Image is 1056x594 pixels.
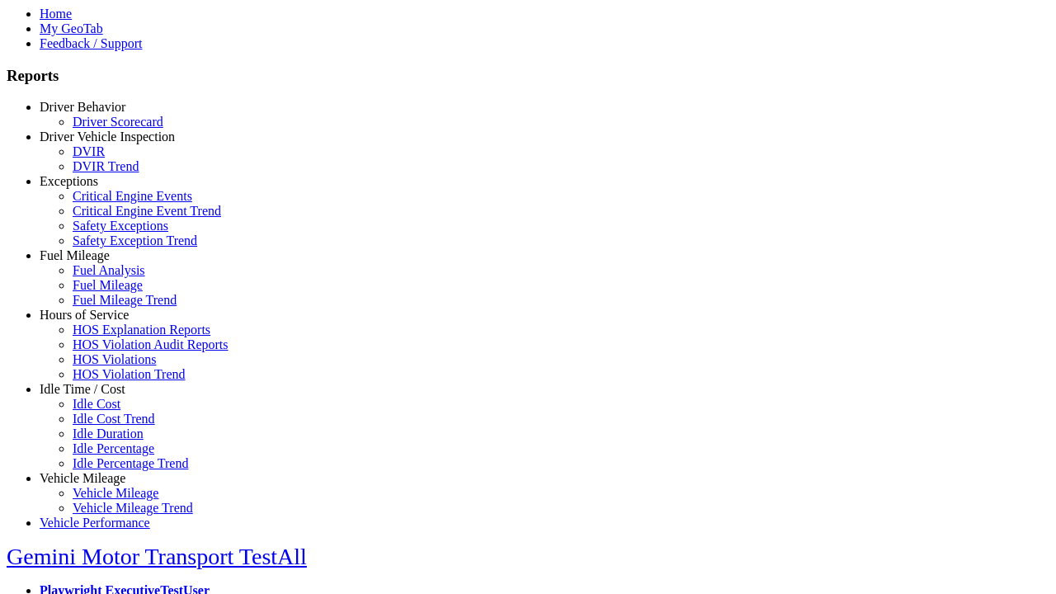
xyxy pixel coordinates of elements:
a: Idle Percentage Trend [73,456,188,470]
a: HOS Violation Trend [73,367,186,381]
a: Safety Exception Trend [73,233,197,247]
a: HOS Violation Audit Reports [73,337,229,351]
a: Driver Scorecard [73,115,163,129]
a: Fuel Mileage Trend [73,293,177,307]
a: Driver Behavior [40,100,125,114]
a: Hours of Service [40,308,129,322]
a: Vehicle Performance [40,516,150,530]
a: Idle Cost Trend [73,412,155,426]
a: Gemini Motor Transport TestAll [7,544,307,569]
a: Vehicle Mileage Trend [73,501,193,515]
a: Fuel Mileage [40,248,110,262]
a: Driver Vehicle Inspection [40,130,175,144]
a: HOS Violations [73,352,156,366]
a: Idle Percentage [73,441,154,455]
h3: Reports [7,67,1049,85]
a: Critical Engine Event Trend [73,204,221,218]
a: Home [40,7,72,21]
a: DVIR [73,144,105,158]
a: Safety Exceptions [73,219,168,233]
a: HOS Explanation Reports [73,323,210,337]
a: Critical Engine Events [73,189,192,203]
a: Fuel Analysis [73,263,145,277]
a: Vehicle Mileage [73,486,158,500]
a: Idle Duration [73,427,144,441]
a: DVIR Trend [73,159,139,173]
a: Vehicle Mileage [40,471,125,485]
a: Fuel Mileage [73,278,143,292]
a: Idle Time / Cost [40,382,125,396]
a: Idle Cost [73,397,120,411]
a: My GeoTab [40,21,103,35]
a: Exceptions [40,174,98,188]
a: Feedback / Support [40,36,142,50]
